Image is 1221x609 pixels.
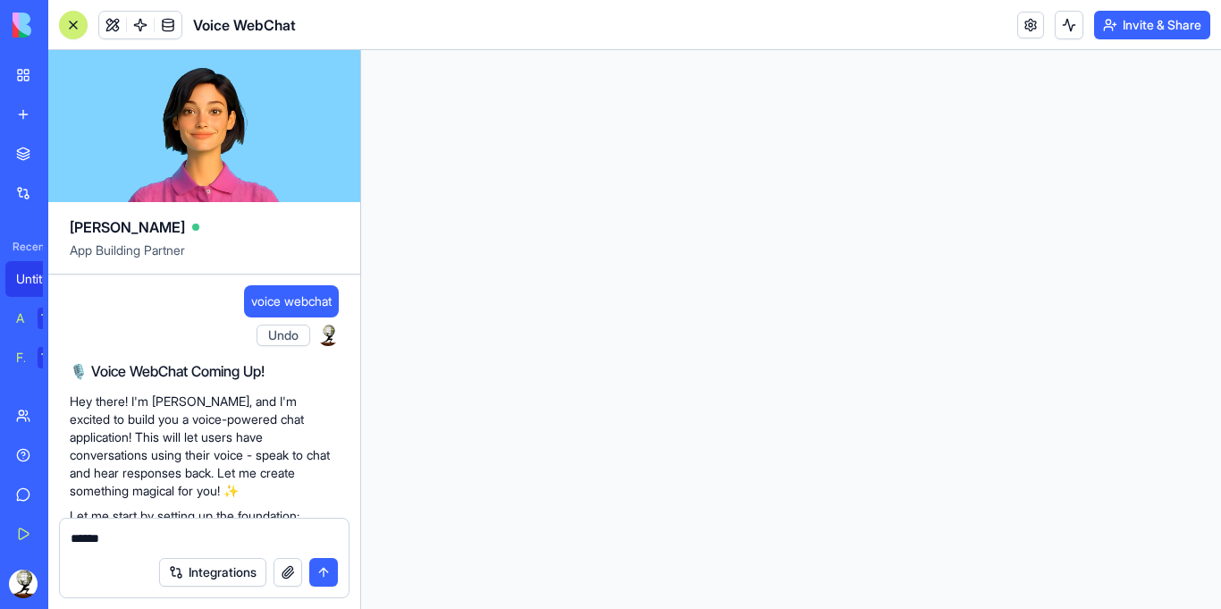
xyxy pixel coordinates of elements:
a: AI Logo GeneratorTRY [5,300,77,336]
div: Feedback Form [16,349,25,367]
span: voice webchat [251,292,332,310]
p: Hey there! I'm [PERSON_NAME], and I'm excited to build you a voice-powered chat application! This... [70,393,339,500]
div: TRY [38,308,66,329]
img: ACg8ocJG7FOW8t1eLIECoexPekLzQ8acOTXKfiASRFTRGqhyf_Yv4CM=s96-c [317,325,339,346]
a: Untitled App [5,261,77,297]
span: Voice WebChat [193,14,296,36]
span: Recent [5,240,43,254]
button: Integrations [159,558,266,587]
h2: 🎙️ Voice WebChat Coming Up! [70,360,339,382]
img: ACg8ocJG7FOW8t1eLIECoexPekLzQ8acOTXKfiASRFTRGqhyf_Yv4CM=s96-c [9,570,38,598]
p: Let me start by setting up the foundation: [70,507,339,525]
div: Untitled App [16,270,66,288]
div: AI Logo Generator [16,309,25,327]
button: Undo [257,325,310,346]
span: App Building Partner [70,241,339,274]
button: Invite & Share [1094,11,1210,39]
div: TRY [38,347,66,368]
a: Feedback FormTRY [5,340,77,376]
img: logo [13,13,123,38]
span: [PERSON_NAME] [70,216,185,238]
